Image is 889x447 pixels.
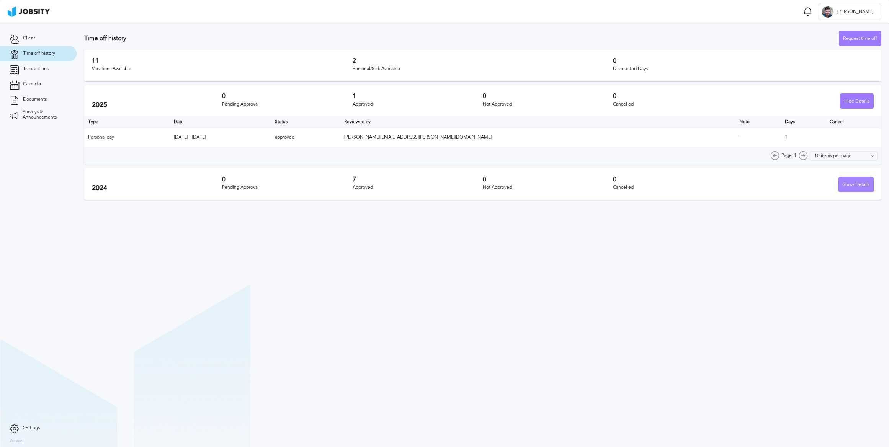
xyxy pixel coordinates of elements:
span: Time off history [23,51,55,56]
div: Not Approved [483,185,613,190]
div: Approved [353,185,483,190]
th: Toggle SortBy [271,116,340,128]
div: Vacations Available [92,66,353,72]
div: Hide Details [840,94,873,109]
span: Surveys & Announcements [23,109,67,120]
h2: 2024 [92,184,222,192]
h2: 2025 [92,101,222,109]
span: Client [23,36,35,41]
span: Page: 1 [781,153,797,158]
span: Documents [23,97,47,102]
th: Days [781,116,826,128]
h3: 2 [353,57,613,64]
th: Cancel [826,116,881,128]
img: ab4bad089aa723f57921c736e9817d99.png [8,6,50,17]
span: - [739,134,741,140]
h3: 0 [222,93,352,100]
h3: 0 [613,93,743,100]
div: Pending Approval [222,185,352,190]
th: Type [84,116,170,128]
h3: 0 [483,93,613,100]
div: Personal/Sick Available [353,66,613,72]
h3: 0 [613,176,743,183]
h3: 7 [353,176,483,183]
button: Hide Details [840,93,874,109]
h3: 0 [613,57,874,64]
h3: Time off history [84,35,839,42]
h3: 11 [92,57,353,64]
div: M [822,6,833,18]
span: [PERSON_NAME][EMAIL_ADDRESS][PERSON_NAME][DOMAIN_NAME] [344,134,492,140]
div: Cancelled [613,185,743,190]
span: Settings [23,425,40,431]
h3: 0 [483,176,613,183]
button: Show Details [838,177,874,192]
td: Personal day [84,128,170,147]
h3: 0 [222,176,352,183]
th: Toggle SortBy [170,116,271,128]
button: Request time off [839,31,881,46]
h3: 1 [353,93,483,100]
div: Approved [353,102,483,107]
label: Version: [10,439,24,444]
span: Calendar [23,82,41,87]
th: Toggle SortBy [340,116,735,128]
div: Discounted Days [613,66,874,72]
div: Cancelled [613,102,743,107]
div: Not Approved [483,102,613,107]
td: approved [271,128,340,147]
td: 1 [781,128,826,147]
th: Toggle SortBy [735,116,781,128]
div: Request time off [839,31,881,46]
div: Pending Approval [222,102,352,107]
span: [PERSON_NAME] [833,9,877,15]
button: M[PERSON_NAME] [818,4,881,19]
td: [DATE] - [DATE] [170,128,271,147]
span: Transactions [23,66,49,72]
